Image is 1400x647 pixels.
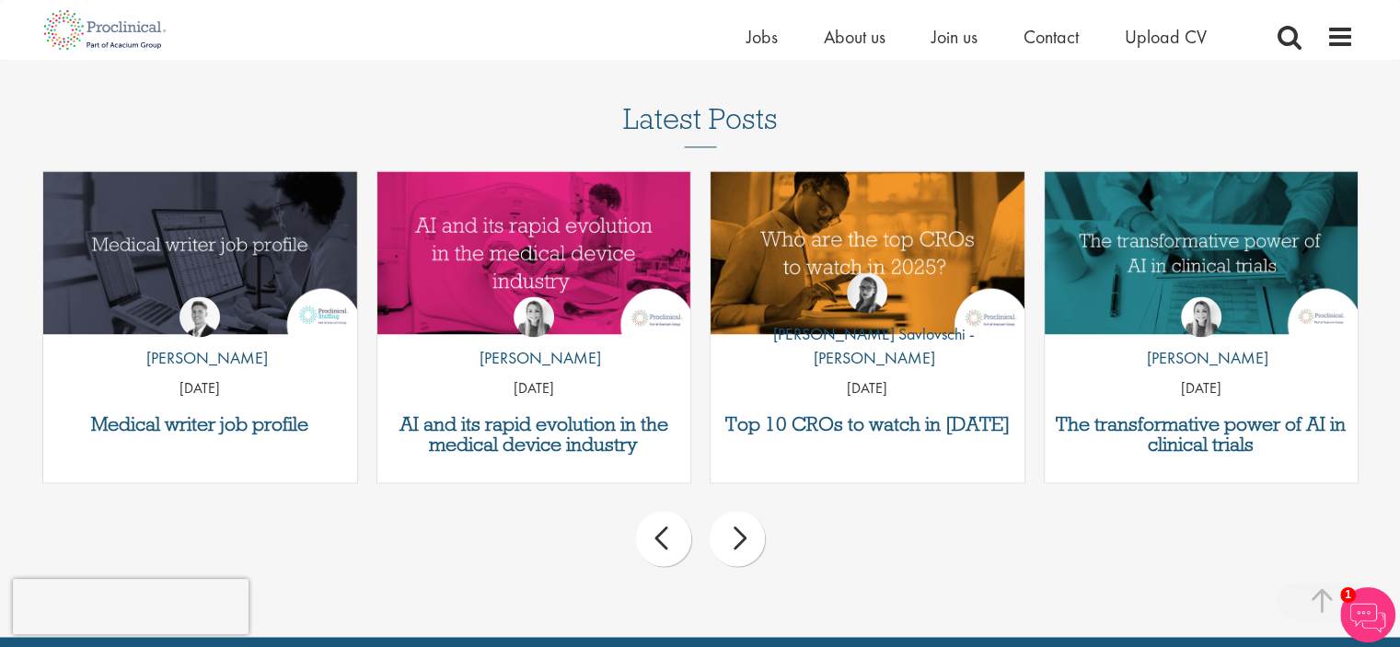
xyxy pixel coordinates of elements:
a: Link to a post [377,171,691,334]
a: George Watson [PERSON_NAME] [133,296,268,379]
iframe: reCAPTCHA [13,579,249,634]
a: AI and its rapid evolution in the medical device industry [387,414,682,455]
a: Medical writer job profile [52,414,348,434]
p: [DATE] [43,378,357,399]
p: [PERSON_NAME] [466,346,601,370]
a: Jobs [746,25,778,49]
span: 1 [1340,587,1356,603]
img: Chatbot [1340,587,1395,642]
img: The Transformative Power of AI in Clinical Trials | Proclinical [1045,171,1359,334]
a: About us [824,25,885,49]
p: [PERSON_NAME] [1133,346,1268,370]
img: Hannah Burke [1181,296,1221,337]
a: Theodora Savlovschi - Wicks [PERSON_NAME] Savlovschi - [PERSON_NAME] [711,272,1024,378]
a: Hannah Burke [PERSON_NAME] [466,296,601,379]
p: [DATE] [711,378,1024,399]
a: The transformative power of AI in clinical trials [1054,414,1349,455]
a: Top 10 CROs to watch in [DATE] [720,414,1015,434]
a: Upload CV [1125,25,1207,49]
div: next [710,511,765,566]
a: Join us [931,25,978,49]
img: Hannah Burke [514,296,554,337]
a: Link to a post [1045,171,1359,334]
img: AI and Its Impact on the Medical Device Industry | Proclinical [377,171,691,334]
div: prev [636,511,691,566]
p: [PERSON_NAME] Savlovschi - [PERSON_NAME] [711,322,1024,369]
p: [DATE] [1045,378,1359,399]
a: Hannah Burke [PERSON_NAME] [1133,296,1268,379]
img: George Watson [179,296,220,337]
img: Theodora Savlovschi - Wicks [847,272,887,313]
a: Link to a post [43,171,357,334]
p: [DATE] [377,378,691,399]
img: Top 10 CROs 2025 | Proclinical [711,171,1024,334]
img: Medical writer job profile [43,171,357,334]
h3: Latest Posts [623,103,778,147]
a: Link to a post [711,171,1024,334]
a: Contact [1024,25,1079,49]
p: [PERSON_NAME] [133,346,268,370]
